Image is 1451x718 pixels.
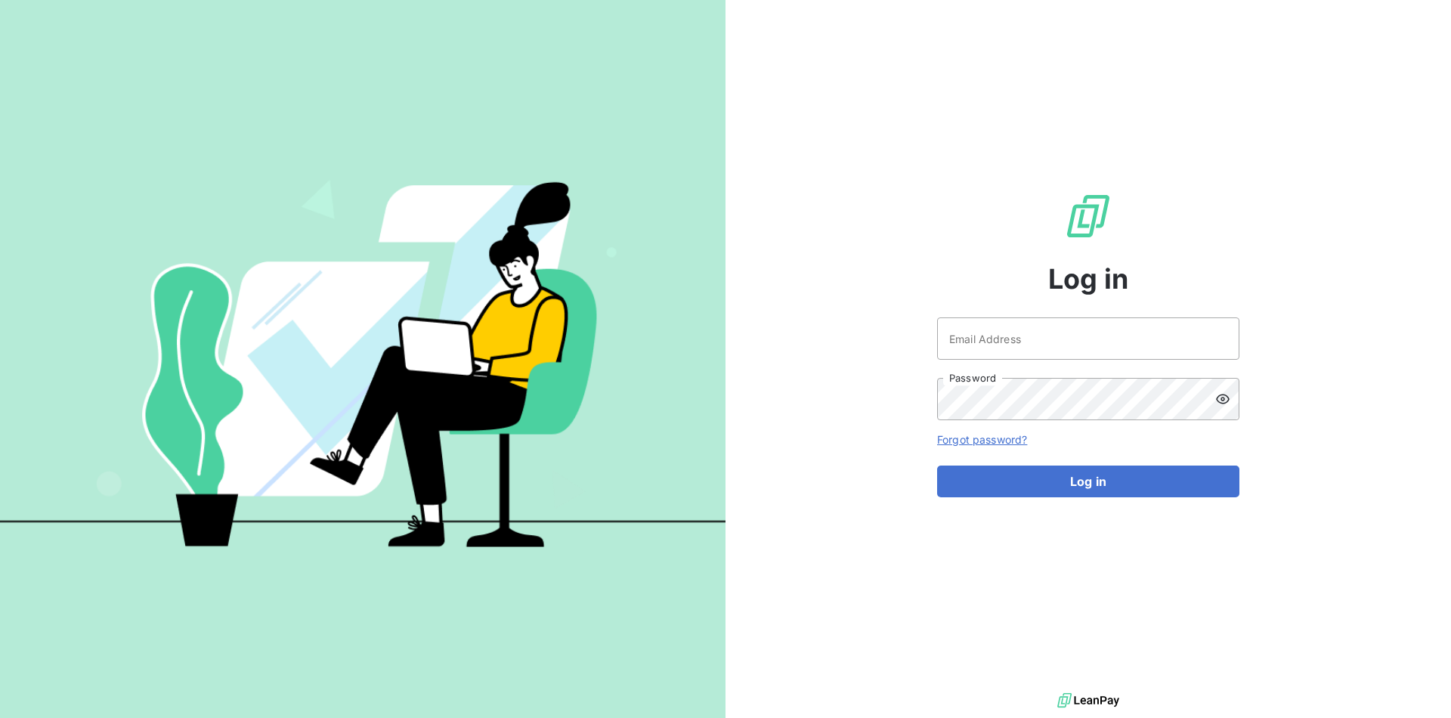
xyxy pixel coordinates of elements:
input: placeholder [937,317,1239,360]
span: Log in [1048,258,1129,299]
a: Forgot password? [937,433,1027,446]
img: LeanPay Logo [1064,192,1112,240]
img: logo [1057,689,1119,712]
button: Log in [937,466,1239,497]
